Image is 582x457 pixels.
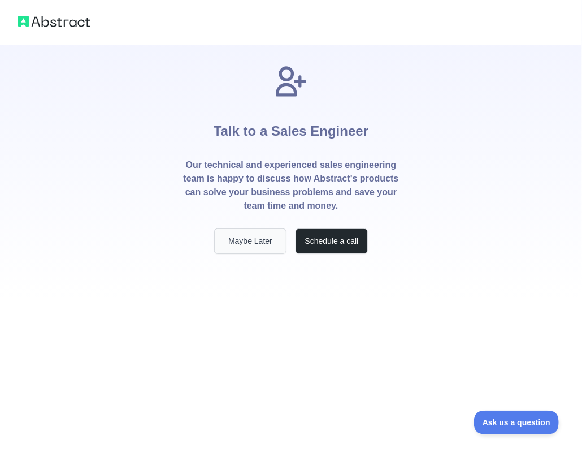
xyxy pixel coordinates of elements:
[474,411,559,434] iframe: Toggle Customer Support
[214,228,286,254] button: Maybe Later
[183,158,399,213] p: Our technical and experienced sales engineering team is happy to discuss how Abstract's products ...
[214,100,368,158] h1: Talk to a Sales Engineer
[18,14,90,29] img: Abstract logo
[296,228,368,254] button: Schedule a call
